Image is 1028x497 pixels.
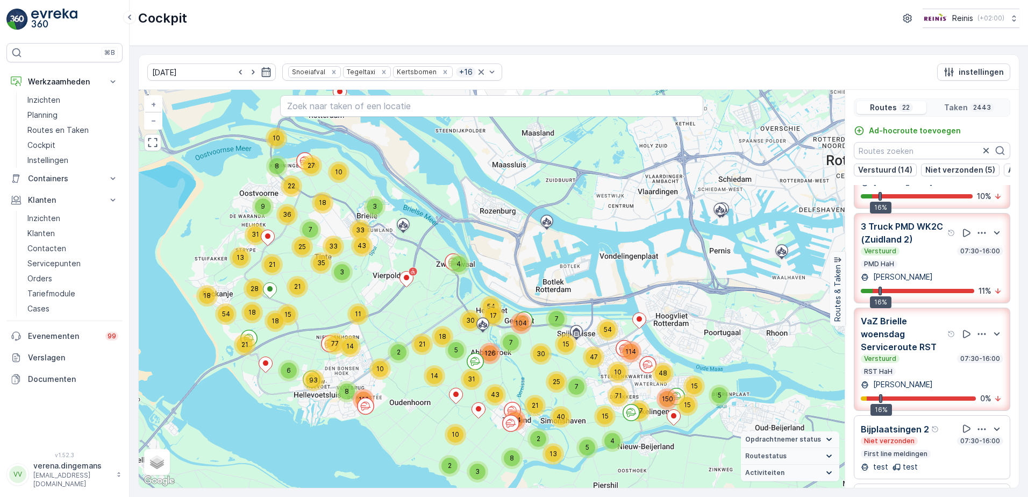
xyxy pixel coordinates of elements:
[691,382,698,390] span: 15
[23,138,123,153] a: Cockpit
[604,325,612,333] span: 54
[869,125,961,136] p: Ad-hocroute toevoegen
[196,285,218,307] div: 18
[510,454,514,462] span: 8
[397,348,401,356] span: 2
[287,366,291,374] span: 6
[542,443,564,465] div: 13
[6,9,28,30] img: logo
[308,161,315,169] span: 27
[500,332,522,353] div: 7
[23,93,123,108] a: Inzichten
[527,428,549,450] div: 2
[741,431,839,448] summary: Opdrachtnemer status
[23,301,123,316] a: Cases
[456,260,461,268] span: 4
[979,286,991,296] p: 11 %
[509,338,513,346] span: 7
[331,261,353,283] div: 3
[345,387,349,395] span: 8
[683,375,705,397] div: 15
[504,409,526,431] div: 254
[594,406,616,427] div: 15
[741,448,839,465] summary: Routestatus
[439,68,451,76] div: Remove Kertsbomen
[870,404,892,416] div: 16%
[439,455,460,477] div: 2
[141,474,177,488] img: Google
[287,276,308,297] div: 21
[353,389,374,410] div: 112
[378,68,390,76] div: Remove Tegeltaxi
[870,102,897,113] p: Routes
[147,63,276,81] input: dd/mm/yyyy
[27,273,52,284] p: Orders
[310,252,332,274] div: 35
[458,67,474,77] p: + 16
[925,165,995,175] p: Niet verzonden (5)
[265,310,286,332] div: 18
[289,67,327,77] div: Snoeiafval
[556,413,565,421] span: 40
[484,384,506,406] div: 43
[903,461,918,472] p: test
[284,310,291,318] span: 15
[108,332,116,340] p: 99
[336,381,358,402] div: 8
[27,258,81,269] p: Servicepunten
[952,13,973,24] p: Reinis
[871,272,933,282] p: [PERSON_NAME]
[245,224,266,245] div: 31
[863,247,897,255] p: Verstuurd
[347,303,369,325] div: 11
[959,67,1004,77] p: instellingen
[854,164,917,176] button: Verstuurd (14)
[203,292,211,300] span: 18
[745,452,787,460] span: Routestatus
[301,155,322,176] div: 27
[364,196,386,217] div: 3
[261,202,265,210] span: 9
[546,371,567,393] div: 25
[272,317,279,325] span: 18
[299,219,321,240] div: 7
[532,401,539,409] span: 21
[871,379,933,390] p: [PERSON_NAME]
[863,260,895,268] p: PMD HaH
[625,347,636,356] span: 114
[215,303,237,325] div: 54
[709,385,730,406] div: 5
[479,343,501,364] div: 126
[452,430,459,438] span: 10
[586,443,589,451] span: 5
[351,235,373,257] div: 43
[328,161,349,183] div: 10
[745,468,784,477] span: Activiteiten
[237,253,244,261] span: 13
[620,341,641,363] div: 114
[597,319,618,340] div: 54
[524,395,546,416] div: 21
[23,153,123,168] a: Instellingen
[662,395,673,403] span: 150
[546,308,567,330] div: 7
[266,155,288,177] div: 8
[230,247,251,268] div: 13
[432,326,453,347] div: 18
[575,382,579,390] span: 7
[312,192,333,214] div: 18
[376,365,384,373] span: 10
[431,372,438,380] span: 14
[248,308,256,316] span: 18
[33,471,111,488] p: [EMAIL_ADDRESS][DOMAIN_NAME]
[281,175,302,197] div: 22
[104,48,115,57] p: ⌘B
[339,336,361,357] div: 14
[319,198,326,207] span: 18
[461,368,482,390] div: 31
[861,423,929,436] p: Bijplaatsingen 2
[27,155,68,166] p: Instellingen
[490,311,497,319] span: 17
[411,333,433,355] div: 21
[684,401,691,409] span: 15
